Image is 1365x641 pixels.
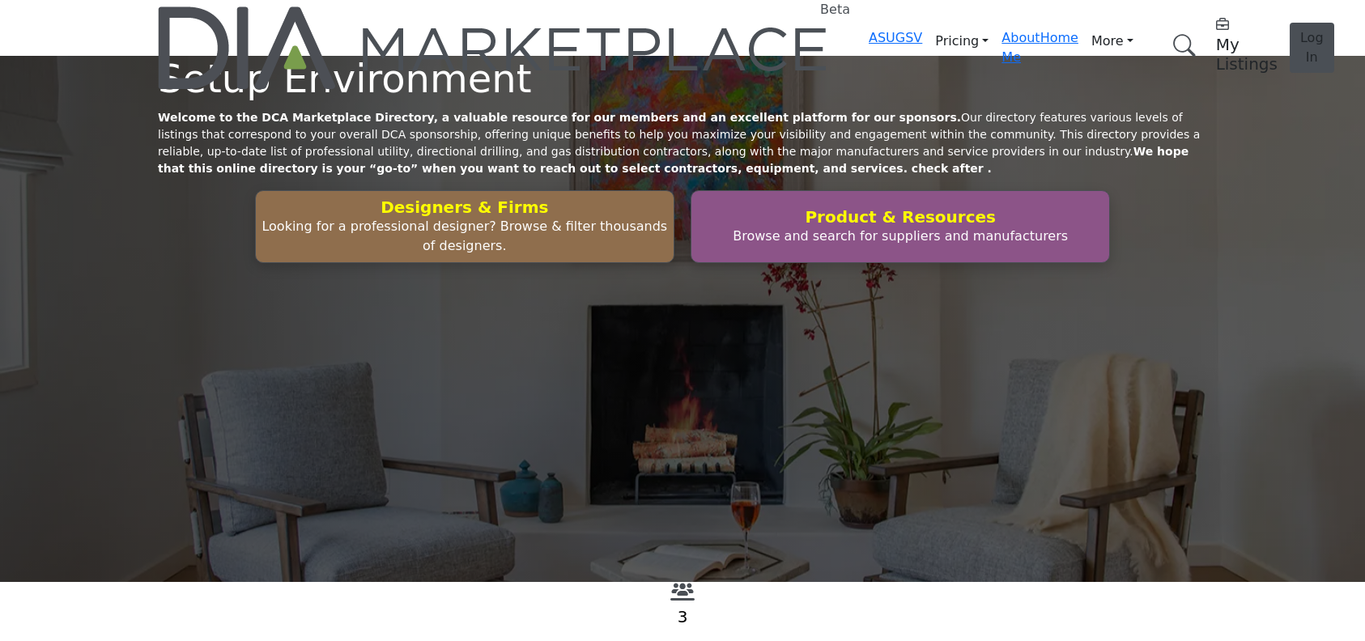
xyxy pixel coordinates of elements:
button: Designers & Firms Looking for a professional designer? Browse & filter thousands of designers. [255,190,674,263]
h5: My Listings [1216,35,1278,74]
a: Home [1040,30,1078,45]
h2: Designers & Firms [261,197,669,217]
strong: We hope that this online directory is your “go-to” when you want to reach out to select contracto... [158,145,1189,175]
div: My Listings [1216,15,1278,74]
a: More [1078,28,1146,54]
p: Looking for a professional designer? Browse & filter thousands of designers. [261,217,669,256]
span: Log In [1300,30,1324,65]
button: Log In [1290,23,1334,73]
strong: Welcome to the DCA Marketplace Directory, a valuable resource for our members and an excellent pl... [158,111,961,124]
a: View Recommenders [670,587,695,602]
h2: Product & Resources [696,207,1104,227]
h6: Beta [820,2,850,17]
button: Product & Resources Browse and search for suppliers and manufacturers [691,190,1110,263]
p: Browse and search for suppliers and manufacturers [696,227,1104,246]
a: Pricing [922,28,1001,54]
a: Beta [158,6,830,89]
img: Site Logo [158,6,830,89]
a: 3 [678,607,688,626]
a: Search [1156,24,1206,67]
p: Our directory features various levels of listings that correspond to your overall DCA sponsorship... [158,109,1207,177]
a: About Me [1001,30,1040,65]
a: ASUGSV [869,30,922,45]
